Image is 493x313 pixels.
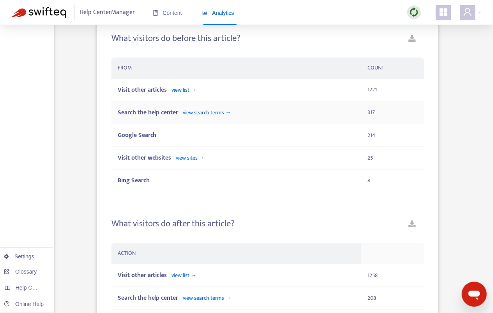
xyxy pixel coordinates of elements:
[202,10,208,16] span: area-chart
[118,293,178,304] span: Search the help center
[439,7,448,17] span: appstore
[462,282,487,307] iframe: Button to launch messaging window
[368,271,378,280] span: 1258
[183,294,231,303] span: view search terms →
[172,271,196,280] span: view list →
[368,294,376,303] span: 208
[368,108,375,117] span: 317
[463,7,472,17] span: user
[118,176,150,186] span: Bing Search
[183,108,231,117] span: view search terms →
[361,58,424,79] th: COUNT
[202,10,234,16] span: Analytics
[118,270,167,281] span: Visit other articles
[118,85,167,96] span: Visit other articles
[118,153,171,164] span: Visit other websites
[172,86,196,95] span: view list →
[4,301,44,307] a: Online Help
[111,58,362,79] th: FROM
[118,130,157,141] span: Google Search
[16,285,48,291] span: Help Centers
[118,108,178,118] span: Search the help center
[176,154,205,163] span: view sites →
[111,219,235,229] h4: What visitors do after this article?
[80,5,135,20] span: Help Center Manager
[153,10,182,16] span: Content
[4,269,37,275] a: Glossary
[409,7,419,17] img: sync.dc5367851b00ba804db3.png
[12,7,66,18] img: Swifteq
[368,85,377,94] span: 1221
[111,243,362,265] th: ACTION
[153,10,158,16] span: book
[368,131,375,140] span: 214
[111,34,241,44] h4: What visitors do before this article?
[368,154,373,163] span: 25
[368,176,370,185] span: 8
[4,253,34,260] a: Settings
